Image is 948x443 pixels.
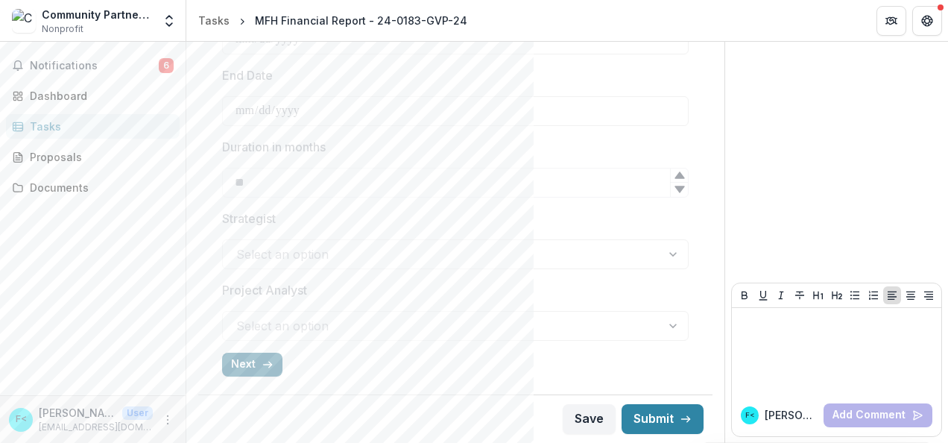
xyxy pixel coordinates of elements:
span: Notifications [30,60,159,72]
div: Francine Pratt <fpratt@cpozarks.org> [745,412,755,419]
p: [PERSON_NAME] [765,407,818,423]
nav: breadcrumb [192,10,473,31]
p: User [122,406,153,420]
div: Tasks [30,119,168,134]
button: Add Comment [824,403,932,427]
p: End Date [222,66,273,84]
a: Tasks [6,114,180,139]
button: Align Right [920,286,938,304]
a: Tasks [192,10,236,31]
div: Francine Pratt <fpratt@cpozarks.org> [16,415,27,424]
button: Heading 2 [828,286,846,304]
button: Underline [754,286,772,304]
button: Open entity switcher [159,6,180,36]
div: Tasks [198,13,230,28]
p: [EMAIL_ADDRESS][DOMAIN_NAME] [39,421,153,434]
button: Align Left [883,286,901,304]
button: More [159,411,177,429]
p: Strategist [222,210,276,227]
button: Next [222,353,282,377]
div: Documents [30,180,168,195]
button: Bold [736,286,753,304]
div: Proposals [30,149,168,165]
div: Dashboard [30,88,168,104]
button: Align Center [902,286,920,304]
button: Notifications6 [6,54,180,78]
button: Heading 1 [809,286,827,304]
a: Proposals [6,145,180,169]
span: 6 [159,58,174,73]
button: Get Help [912,6,942,36]
button: Partners [876,6,906,36]
p: Duration in months [222,138,326,156]
div: Community Partnership Of The Ozarks, Inc. [42,7,153,22]
a: Documents [6,175,180,200]
button: Bullet List [846,286,864,304]
button: Submit [622,404,704,434]
button: Italicize [772,286,790,304]
span: Nonprofit [42,22,83,36]
a: Dashboard [6,84,180,108]
p: Project Analyst [222,281,307,299]
button: Ordered List [865,286,882,304]
button: Save [563,404,616,434]
div: MFH Financial Report - 24-0183-GVP-24 [255,13,467,28]
button: Strike [791,286,809,304]
p: [PERSON_NAME] <[EMAIL_ADDRESS][DOMAIN_NAME]> [39,405,116,421]
img: Community Partnership Of The Ozarks, Inc. [12,9,36,33]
